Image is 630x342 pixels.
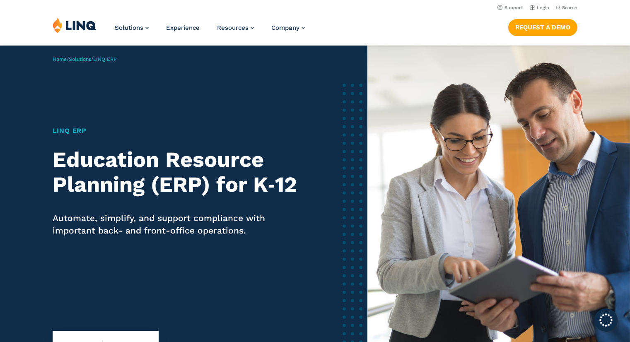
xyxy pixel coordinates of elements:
nav: Primary Navigation [115,17,305,45]
span: / / [53,56,117,62]
span: Resources [217,24,249,31]
img: LINQ | K‑12 Software [53,17,97,33]
span: Search [562,5,577,10]
button: Open Search Bar [556,5,577,11]
h2: Education Resource Planning (ERP) for K‑12 [53,147,301,197]
a: Solutions [69,56,91,62]
a: Resources [217,24,254,31]
a: Login [530,5,549,10]
h1: LINQ ERP [53,126,301,136]
a: Company [271,24,305,31]
p: Automate, simplify, and support compliance with important back- and front-office operations. [53,212,301,237]
nav: Button Navigation [508,17,577,36]
a: Support [497,5,523,10]
span: Solutions [115,24,143,31]
a: Experience [166,24,200,31]
a: Home [53,56,67,62]
span: Company [271,24,299,31]
a: Request a Demo [508,19,577,36]
a: Solutions [115,24,149,31]
span: LINQ ERP [93,56,117,62]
